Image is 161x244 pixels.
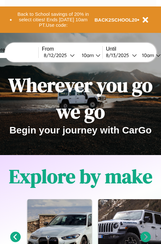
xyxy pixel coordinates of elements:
div: 10am [139,52,156,58]
button: Back to School savings of 20% in select cities! Ends [DATE] 10am PT.Use code: [12,10,95,30]
div: 8 / 12 / 2025 [44,52,70,58]
div: 10am [79,52,96,58]
button: 10am [77,52,102,59]
b: BACK2SCHOOL20 [95,17,137,23]
div: 8 / 13 / 2025 [106,52,132,58]
button: 8/12/2025 [42,52,77,59]
h1: Explore by make [9,163,152,190]
label: From [42,46,102,52]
